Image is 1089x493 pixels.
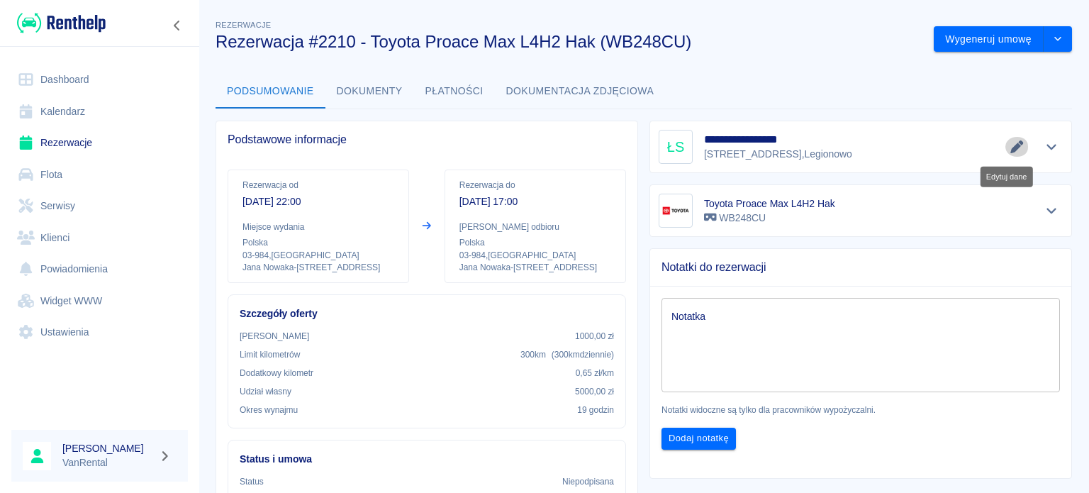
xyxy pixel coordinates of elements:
p: [PERSON_NAME] odbioru [459,221,611,233]
p: Dodatkowy kilometr [240,367,313,380]
p: Jana Nowaka-[STREET_ADDRESS] [242,262,394,274]
button: Płatności [414,74,495,109]
span: ( 300 km dziennie ) [552,350,614,360]
p: 1000,00 zł [575,330,614,343]
button: Zwiń nawigację [167,16,188,35]
button: Podsumowanie [216,74,325,109]
span: Podstawowe informacje [228,133,626,147]
span: Rezerwacje [216,21,271,29]
a: Powiadomienia [11,253,188,285]
p: Jana Nowaka-[STREET_ADDRESS] [459,262,611,274]
button: Edytuj dane [1005,137,1029,157]
p: 5000,00 zł [575,385,614,398]
p: Rezerwacja od [242,179,394,192]
button: Dokumentacja zdjęciowa [495,74,666,109]
p: 0,65 zł /km [576,367,614,380]
p: 03-984 , [GEOGRAPHIC_DATA] [459,249,611,262]
p: Status [240,475,264,488]
p: Rezerwacja do [459,179,611,192]
a: Serwisy [11,190,188,222]
p: Polska [242,236,394,249]
p: WB248CU [704,211,835,226]
button: Pokaż szczegóły [1040,201,1063,221]
button: Pokaż szczegóły [1040,137,1063,157]
h3: Rezerwacja #2210 - Toyota Proace Max L4H2 Hak (WB248CU) [216,32,922,52]
a: Rezerwacje [11,127,188,159]
p: [DATE] 22:00 [242,194,394,209]
p: Notatki widoczne są tylko dla pracowników wypożyczalni. [661,404,1060,416]
img: Image [661,196,690,225]
div: ŁS [659,130,693,164]
a: Dashboard [11,64,188,96]
h6: Status i umowa [240,452,614,467]
p: Udział własny [240,385,291,398]
a: Klienci [11,222,188,254]
p: 19 godzin [577,404,614,416]
h6: [PERSON_NAME] [62,441,153,455]
p: Limit kilometrów [240,348,300,361]
p: [PERSON_NAME] [240,330,309,343]
p: Niepodpisana [562,475,614,488]
p: VanRental [62,455,153,470]
button: Dodaj notatkę [661,428,736,450]
h6: Toyota Proace Max L4H2 Hak [704,196,835,211]
a: Ustawienia [11,316,188,348]
p: [STREET_ADDRESS] , Legionowo [704,147,852,162]
span: Notatki do rezerwacji [661,260,1060,275]
button: drop-down [1044,26,1072,52]
a: Widget WWW [11,285,188,317]
button: Wygeneruj umowę [934,26,1044,52]
button: Dokumenty [325,74,414,109]
a: Renthelp logo [11,11,106,35]
img: Renthelp logo [17,11,106,35]
p: 03-984 , [GEOGRAPHIC_DATA] [242,249,394,262]
p: [DATE] 17:00 [459,194,611,209]
a: Flota [11,159,188,191]
p: Miejsce wydania [242,221,394,233]
p: Okres wynajmu [240,404,298,416]
p: Polska [459,236,611,249]
h6: Szczegóły oferty [240,306,614,321]
p: 300 km [520,348,614,361]
a: Kalendarz [11,96,188,128]
div: Edytuj dane [981,167,1033,187]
